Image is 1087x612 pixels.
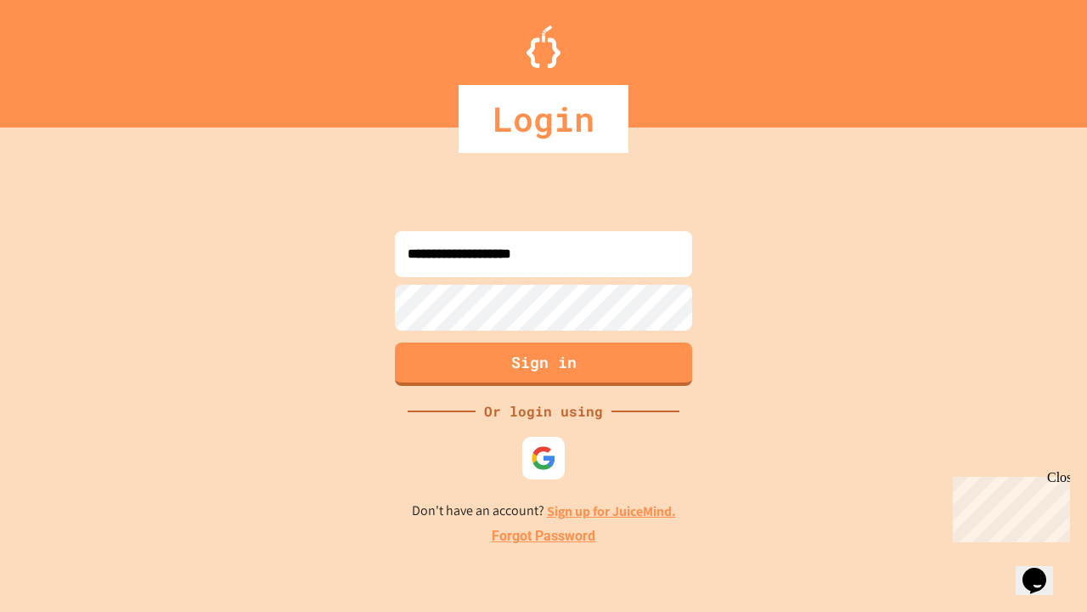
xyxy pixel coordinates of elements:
img: Logo.svg [527,25,560,68]
div: Chat with us now!Close [7,7,117,108]
iframe: chat widget [1016,544,1070,595]
a: Sign up for JuiceMind. [547,502,676,520]
img: google-icon.svg [531,445,556,471]
div: Login [459,85,628,153]
button: Sign in [395,343,692,386]
a: Forgot Password [492,526,595,547]
div: Or login using [476,401,611,422]
p: Don't have an account? [412,501,676,522]
iframe: chat widget [946,470,1070,542]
